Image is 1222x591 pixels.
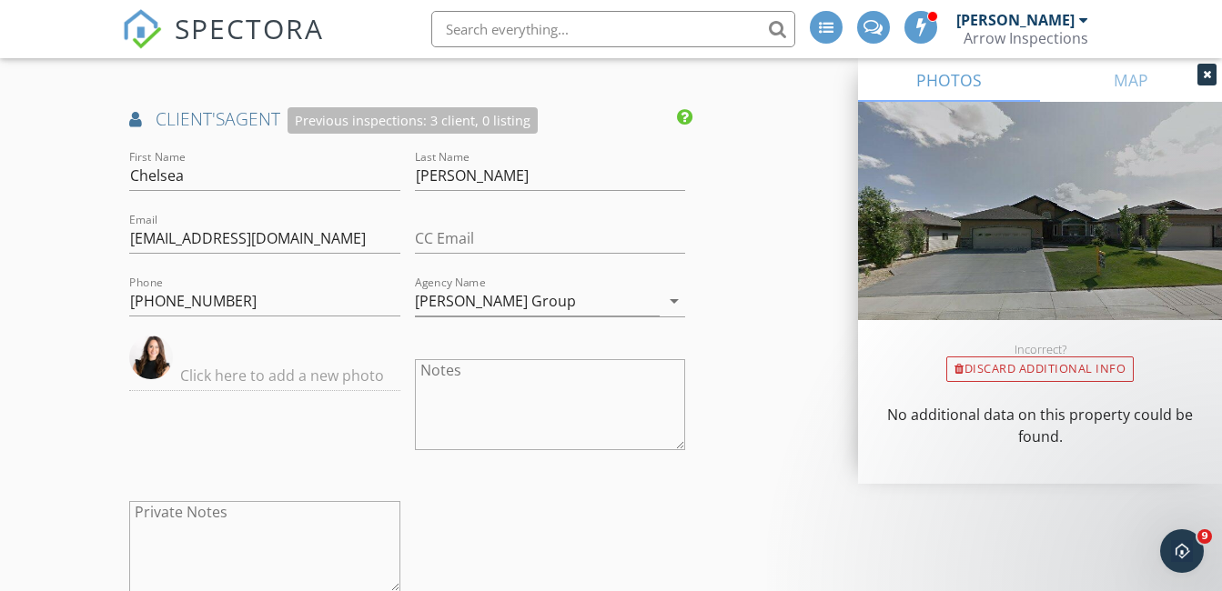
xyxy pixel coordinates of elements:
a: PHOTOS [858,58,1040,102]
img: The Best Home Inspection Software - Spectora [122,9,162,49]
a: MAP [1040,58,1222,102]
span: neutral face reaction [158,403,206,439]
span: client's [156,106,225,131]
p: No additional data on this property could be found. [880,404,1200,447]
div: Incorrect? [858,342,1222,356]
span: 😐 [168,403,195,439]
div: Arrow Inspections [964,29,1088,47]
a: Open in help center [109,462,255,476]
input: Search everything... [431,11,795,47]
div: Close [319,7,352,40]
div: [PERSON_NAME] [956,11,1075,29]
iframe: Intercom live chat [1160,529,1204,573]
button: go back [12,7,46,42]
i: arrow_drop_down [663,290,685,312]
div: Previous inspections: 3 client, 0 listing [288,107,538,134]
img: data [129,336,173,379]
input: Click here to add a new photo [129,361,399,391]
span: 9 [1197,529,1212,544]
img: streetview [858,102,1222,364]
span: disappointed reaction [111,403,158,439]
div: Did this answer your question? [22,385,342,405]
span: SPECTORA [175,9,324,47]
a: SPECTORA [122,25,324,63]
div: Discard Additional info [946,356,1134,382]
span: 😞 [121,403,147,439]
span: 😃 [216,403,242,439]
textarea: Notes [415,359,685,450]
button: Expand window [285,7,319,42]
span: smiley reaction [206,403,253,439]
h4: AGENT [129,107,685,134]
